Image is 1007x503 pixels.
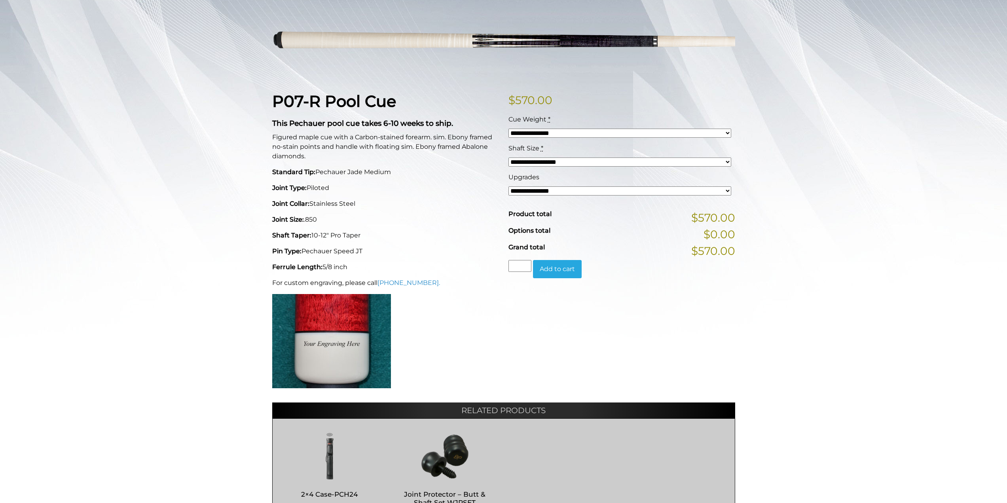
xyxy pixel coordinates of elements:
p: Figured maple cue with a Carbon-stained forearm. sim. Ebony framed no-stain points and handle wit... [272,133,499,161]
p: For custom engraving, please call [272,278,499,288]
strong: P07-R Pool Cue [272,91,396,111]
span: $570.00 [691,209,735,226]
button: Add to cart [533,260,582,278]
img: P07-R.png [272,2,735,80]
span: $ [508,93,515,107]
img: 2x4 Case-PCH24 [281,433,379,480]
a: [PHONE_NUMBER]. [377,279,440,287]
bdi: 570.00 [508,93,552,107]
abbr: required [548,116,550,123]
input: Product quantity [508,260,531,272]
strong: Joint Size: [272,216,304,223]
strong: Ferrule Length: [272,263,322,271]
strong: Joint Type: [272,184,307,192]
span: $570.00 [691,243,735,259]
h2: Related products [272,402,735,418]
span: Cue Weight [508,116,546,123]
abbr: required [541,144,543,152]
img: Joint Protector - Butt & Shaft Set WJPSET [396,433,494,480]
p: .850 [272,215,499,224]
strong: Joint Collar: [272,200,309,207]
p: 5/8 inch [272,262,499,272]
h2: 2×4 Case-PCH24 [281,487,379,502]
span: Grand total [508,243,545,251]
span: $0.00 [704,226,735,243]
span: Options total [508,227,550,234]
p: 10-12" Pro Taper [272,231,499,240]
p: Pechauer Jade Medium [272,167,499,177]
p: Piloted [272,183,499,193]
strong: Pin Type: [272,247,302,255]
span: Upgrades [508,173,539,181]
span: Shaft Size [508,144,539,152]
strong: Standard Tip: [272,168,315,176]
strong: This Pechauer pool cue takes 6-10 weeks to ship. [272,119,453,128]
p: Stainless Steel [272,199,499,209]
p: Pechauer Speed JT [272,247,499,256]
span: Product total [508,210,552,218]
strong: Shaft Taper: [272,232,311,239]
